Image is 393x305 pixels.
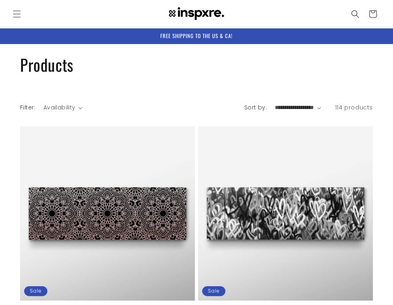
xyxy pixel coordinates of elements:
div: Announcement [13,28,380,44]
summary: Menu [8,5,26,23]
summary: Availability (0 selected) [43,103,82,112]
a: INSPXRE [162,4,232,24]
summary: Search [346,5,364,23]
h1: Products [20,54,373,75]
span: Availability [43,103,76,111]
img: INSPXRE [164,7,229,21]
label: Sort by: [244,103,267,111]
span: 114 products [335,103,373,111]
span: FREE SHIPPING TO THE US & CA! [160,32,233,40]
h2: Filter: [20,103,35,112]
